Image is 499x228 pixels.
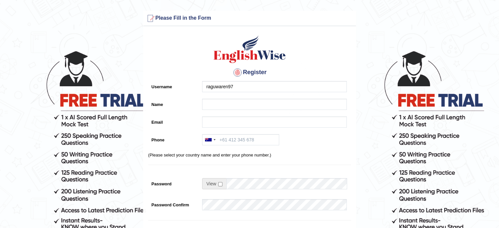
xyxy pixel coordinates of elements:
label: Name [148,99,199,108]
label: Email [148,116,199,125]
p: (Please select your country name and enter your phone number.) [148,152,351,158]
h4: Register [148,67,351,78]
label: Username [148,81,199,90]
img: Logo of English Wise create a new account for intelligent practice with AI [212,34,287,64]
label: Password [148,178,199,187]
input: +61 412 345 678 [202,134,279,145]
label: Password Confirm [148,199,199,208]
div: Australia: +61 [202,135,218,145]
input: Show/Hide Password [218,182,222,186]
label: Phone [148,134,199,143]
h3: Please Fill in the Form [145,13,354,24]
